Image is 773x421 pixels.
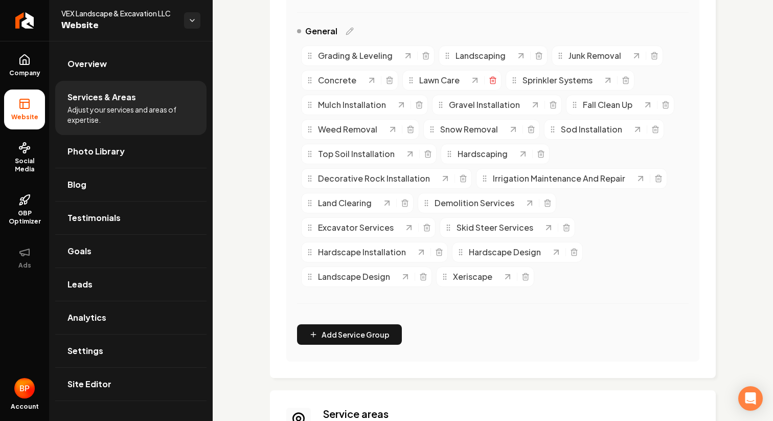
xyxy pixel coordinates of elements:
a: GBP Optimizer [4,186,45,234]
div: Sod Installation [549,123,632,136]
div: Grading & Leveling [306,50,403,62]
span: Xeriscape [453,271,492,283]
span: VEX Landscape & Excavation LLC [61,8,176,18]
div: Landscape Design [306,271,400,283]
div: Fall Clean Up [571,99,643,111]
div: Decorative Rock Installation [306,172,440,185]
div: Excavator Services [306,221,404,234]
span: Website [61,18,176,33]
div: Hardscape Installation [306,246,416,258]
span: Overview [67,58,107,70]
span: Landscape Design [318,271,390,283]
span: Snow Removal [440,123,498,136]
span: Testimonials [67,212,121,224]
span: General [305,25,337,37]
span: Leads [67,278,93,291]
span: Website [7,113,42,121]
span: Account [11,403,39,411]
div: Landscaping [443,50,516,62]
a: Goals [55,235,207,268]
button: Add Service Group [297,324,402,345]
span: Landscaping [456,50,506,62]
span: Company [5,69,44,77]
span: Skid Steer Services [457,221,533,234]
a: Leads [55,268,207,301]
div: Demolition Services [422,197,525,209]
div: Gravel Installation [437,99,530,111]
span: Site Editor [67,378,111,390]
img: Rebolt Logo [15,12,34,29]
a: Blog [55,168,207,201]
span: Services & Areas [67,91,136,103]
span: Concrete [318,74,356,86]
span: Decorative Rock Installation [318,172,430,185]
span: Settings [67,345,103,357]
span: Hardscape Installation [318,246,406,258]
span: Grading & Leveling [318,50,393,62]
span: Analytics [67,312,106,324]
a: Testimonials [55,202,207,234]
div: Snow Removal [428,123,508,136]
div: Concrete [306,74,367,86]
div: Xeriscape [441,271,503,283]
a: Site Editor [55,368,207,401]
span: Blog [67,179,86,191]
a: Photo Library [55,135,207,168]
div: Skid Steer Services [444,221,543,234]
a: Analytics [55,301,207,334]
div: Mulch Installation [306,99,396,111]
span: Land Clearing [318,197,372,209]
span: GBP Optimizer [4,209,45,226]
span: Ads [14,261,35,270]
div: Irrigation Maintenance And Repair [481,172,635,185]
div: Hardscape Design [457,246,551,258]
span: Photo Library [67,145,125,158]
span: Sod Installation [561,123,622,136]
span: Hardscape Design [469,246,541,258]
span: Adjust your services and areas of expertise. [67,104,194,125]
a: Social Media [4,134,45,182]
span: Demolition Services [435,197,514,209]
span: Weed Removal [318,123,377,136]
span: Hardscaping [458,148,508,160]
div: Lawn Care [407,74,470,86]
a: Overview [55,48,207,80]
span: Lawn Care [419,74,460,86]
img: Bailey Paraspolo [14,378,35,398]
span: Goals [67,245,92,257]
span: Gravel Installation [449,99,520,111]
span: Social Media [4,157,45,173]
div: Hardscaping [445,148,518,160]
div: Sprinkler Systems [510,74,603,86]
span: Mulch Installation [318,99,386,111]
div: Junk Removal [556,50,631,62]
span: Excavator Services [318,221,394,234]
a: Company [4,46,45,85]
button: Open user button [14,378,35,398]
div: Weed Removal [306,123,388,136]
span: Sprinkler Systems [522,74,593,86]
div: Land Clearing [306,197,382,209]
div: Open Intercom Messenger [738,386,763,411]
span: Irrigation Maintenance And Repair [493,172,625,185]
a: Settings [55,335,207,367]
div: Top Soil Installation [306,148,405,160]
h3: Service areas [323,407,699,421]
span: Junk Removal [569,50,621,62]
span: Fall Clean Up [583,99,632,111]
button: Ads [4,238,45,278]
span: Top Soil Installation [318,148,395,160]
